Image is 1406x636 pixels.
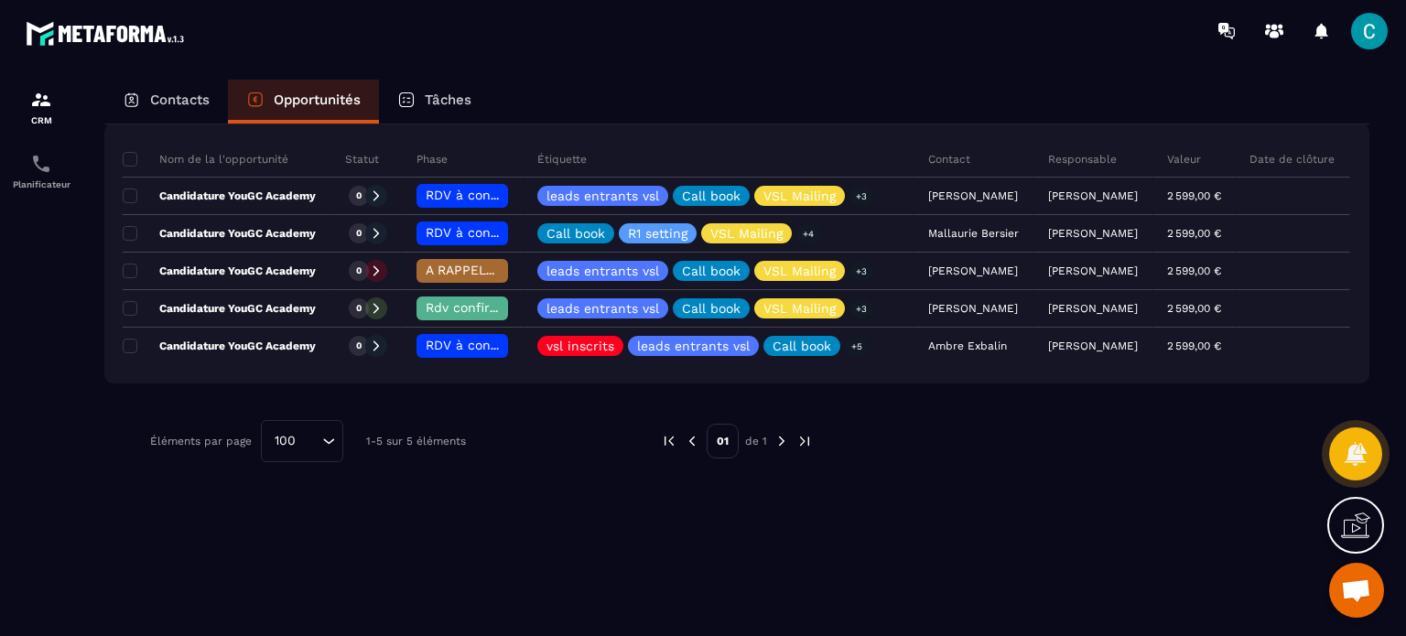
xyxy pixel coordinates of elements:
[123,264,316,278] p: Candidature YouGC Academy
[366,435,466,447] p: 1-5 sur 5 éléments
[1048,264,1138,277] p: [PERSON_NAME]
[773,340,831,352] p: Call book
[5,179,78,189] p: Planificateur
[1048,302,1138,315] p: [PERSON_NAME]
[425,92,471,108] p: Tâches
[379,80,490,124] a: Tâches
[773,433,790,449] img: next
[546,227,605,240] p: Call book
[546,340,614,352] p: vsl inscrits
[5,139,78,203] a: schedulerschedulerPlanificateur
[1167,152,1201,167] p: Valeur
[30,89,52,111] img: formation
[849,299,873,318] p: +3
[637,340,750,352] p: leads entrants vsl
[537,152,587,167] p: Étiquette
[123,301,316,316] p: Candidature YouGC Academy
[123,339,316,353] p: Candidature YouGC Academy
[426,263,633,277] span: A RAPPELER/GHOST/NO SHOW✖️
[150,435,252,447] p: Éléments par page
[123,226,316,241] p: Candidature YouGC Academy
[796,433,813,449] img: next
[1167,189,1221,202] p: 2 599,00 €
[104,80,228,124] a: Contacts
[796,224,820,243] p: +4
[261,420,343,462] div: Search for option
[1048,340,1138,352] p: [PERSON_NAME]
[26,16,190,50] img: logo
[546,302,659,315] p: leads entrants vsl
[426,300,529,315] span: Rdv confirmé ✅
[268,431,302,451] span: 100
[5,115,78,125] p: CRM
[1167,264,1221,277] p: 2 599,00 €
[763,302,836,315] p: VSL Mailing
[345,152,379,167] p: Statut
[1167,302,1221,315] p: 2 599,00 €
[546,264,659,277] p: leads entrants vsl
[30,153,52,175] img: scheduler
[849,262,873,281] p: +3
[1249,152,1335,167] p: Date de clôture
[356,302,362,315] p: 0
[849,187,873,206] p: +3
[123,189,316,203] p: Candidature YouGC Academy
[1167,340,1221,352] p: 2 599,00 €
[426,188,544,202] span: RDV à confimer ❓
[1048,227,1138,240] p: [PERSON_NAME]
[928,152,970,167] p: Contact
[661,433,677,449] img: prev
[426,225,544,240] span: RDV à confimer ❓
[684,433,700,449] img: prev
[356,340,362,352] p: 0
[228,80,379,124] a: Opportunités
[356,189,362,202] p: 0
[5,75,78,139] a: formationformationCRM
[763,189,836,202] p: VSL Mailing
[707,424,739,458] p: 01
[356,227,362,240] p: 0
[745,434,767,448] p: de 1
[1167,227,1221,240] p: 2 599,00 €
[356,264,362,277] p: 0
[682,189,741,202] p: Call book
[150,92,210,108] p: Contacts
[710,227,783,240] p: VSL Mailing
[845,337,869,356] p: +5
[1048,152,1117,167] p: Responsable
[763,264,836,277] p: VSL Mailing
[426,338,544,352] span: RDV à confimer ❓
[546,189,659,202] p: leads entrants vsl
[123,152,288,167] p: Nom de la l'opportunité
[416,152,448,167] p: Phase
[682,264,741,277] p: Call book
[682,302,741,315] p: Call book
[302,431,318,451] input: Search for option
[628,227,687,240] p: R1 setting
[1048,189,1138,202] p: [PERSON_NAME]
[1329,563,1384,618] div: Ouvrir le chat
[274,92,361,108] p: Opportunités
